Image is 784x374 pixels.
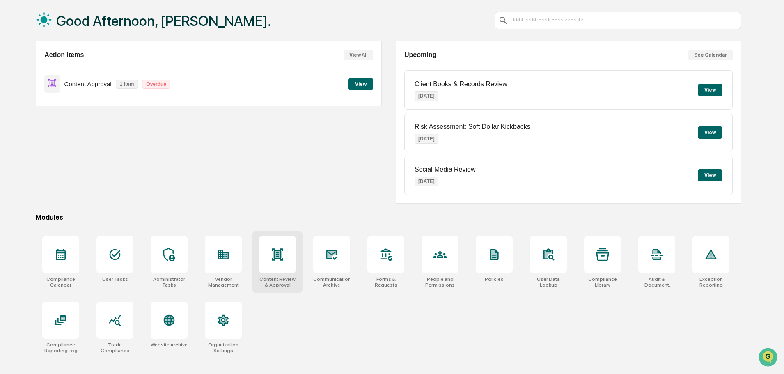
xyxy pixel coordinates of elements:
[68,103,102,112] span: Attestations
[56,13,271,29] h1: Good Afternoon, [PERSON_NAME].
[82,139,99,145] span: Pylon
[205,276,242,288] div: Vendor Management
[8,17,149,30] p: How can we help?
[259,276,296,288] div: Content Review & Approval
[56,100,105,115] a: 🗄️Attestations
[8,104,15,111] div: 🖐️
[415,177,438,186] p: [DATE]
[28,71,104,78] div: We're available if you need us!
[344,50,373,60] button: View All
[102,276,128,282] div: User Tasks
[205,342,242,353] div: Organization Settings
[151,276,188,288] div: Administrator Tasks
[415,134,438,144] p: [DATE]
[415,123,530,131] p: Risk Assessment: Soft Dollar Kickbacks
[485,276,504,282] div: Policies
[142,80,170,89] p: Overdue
[422,276,458,288] div: People and Permissions
[348,78,373,90] button: View
[116,80,138,89] p: 1 item
[36,213,741,221] div: Modules
[16,103,53,112] span: Preclearance
[8,63,23,78] img: 1746055101610-c473b297-6a78-478c-a979-82029cc54cd1
[96,342,133,353] div: Trade Compliance
[698,84,722,96] button: View
[688,50,733,60] button: See Calendar
[151,342,188,348] div: Website Archive
[348,80,373,87] a: View
[64,80,112,87] p: Content Approval
[60,104,66,111] div: 🗄️
[16,119,52,127] span: Data Lookup
[415,91,438,101] p: [DATE]
[638,276,675,288] div: Audit & Document Logs
[415,166,476,173] p: Social Media Review
[44,51,84,59] h2: Action Items
[758,347,780,369] iframe: Open customer support
[42,342,79,353] div: Compliance Reporting Log
[42,276,79,288] div: Compliance Calendar
[415,80,507,88] p: Client Books & Records Review
[692,276,729,288] div: Exception Reporting
[530,276,567,288] div: User Data Lookup
[313,276,350,288] div: Communications Archive
[584,276,621,288] div: Compliance Library
[5,116,55,131] a: 🔎Data Lookup
[367,276,404,288] div: Forms & Requests
[58,139,99,145] a: Powered byPylon
[698,169,722,181] button: View
[5,100,56,115] a: 🖐️Preclearance
[28,63,135,71] div: Start new chat
[140,65,149,75] button: Start new chat
[698,126,722,139] button: View
[8,120,15,126] div: 🔎
[404,51,436,59] h2: Upcoming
